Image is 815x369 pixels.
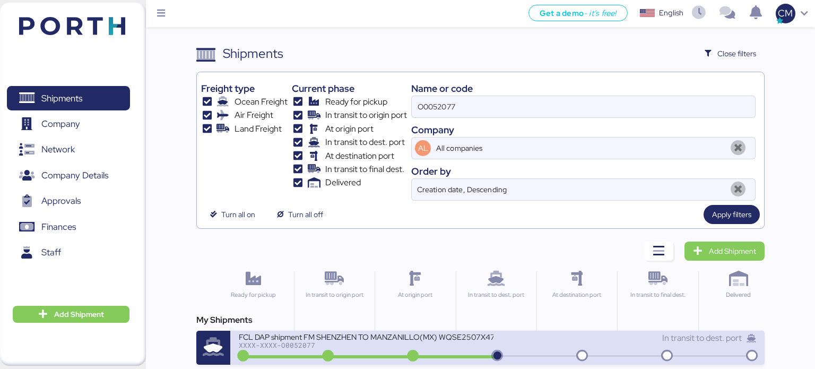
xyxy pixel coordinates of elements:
span: In transit to origin port [325,109,407,122]
span: Turn all on [221,208,255,221]
a: Company Details [7,164,130,188]
span: CM [778,6,793,20]
div: Company [411,123,756,137]
a: Company [7,112,130,136]
span: Add Shipment [54,308,104,321]
div: At destination port [541,290,612,299]
span: Ready for pickup [325,96,387,108]
div: Delivered [703,290,774,299]
div: English [659,7,683,19]
span: At origin port [325,123,374,135]
a: Approvals [7,189,130,213]
div: Name or code [411,81,756,96]
span: Delivered [325,176,361,189]
span: Approvals [41,193,81,209]
div: At origin port [379,290,450,299]
span: Network [41,142,75,157]
input: AL [434,138,725,159]
span: Apply filters [712,208,751,221]
button: Turn all off [268,205,332,224]
span: In transit to dest. port [325,136,405,149]
div: Freight type [201,81,288,96]
span: Company Details [41,168,108,183]
div: My Shipments [196,314,765,327]
div: Current phase [292,81,407,96]
button: Close filters [696,44,765,63]
div: In transit to origin port [299,290,370,299]
a: Finances [7,215,130,239]
span: Company [41,116,80,132]
button: Menu [152,5,170,23]
a: Network [7,138,130,162]
button: Turn all on [201,205,264,224]
span: Staff [41,245,61,260]
span: At destination port [325,150,394,162]
span: Air Freight [235,109,273,122]
span: In transit to final dest. [325,163,404,176]
span: Ocean Freight [235,96,288,108]
div: Shipments [223,44,283,63]
span: AL [418,142,428,154]
button: Apply filters [704,205,760,224]
a: Staff [7,241,130,265]
div: XXXX-XXXX-O0052077 [239,341,493,349]
a: Add Shipment [684,242,765,261]
div: In transit to dest. port [461,290,532,299]
span: Land Freight [235,123,282,135]
div: Order by [411,164,756,178]
span: Turn all off [288,208,323,221]
a: Shipments [7,86,130,110]
div: In transit to final dest. [622,290,693,299]
span: Add Shipment [709,245,756,258]
div: Ready for pickup [218,290,289,299]
button: Add Shipment [13,306,129,323]
span: In transit to dest. port [662,332,742,344]
span: Shipments [41,91,82,106]
span: Close filters [717,47,756,60]
div: FCL DAP shipment FM SHENZHEN TO MANZANILLO(MX) WQSE2507X47 [239,332,493,341]
span: Finances [41,219,76,235]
